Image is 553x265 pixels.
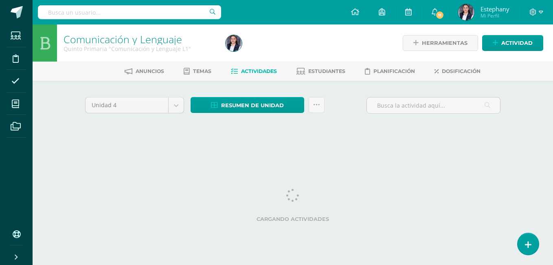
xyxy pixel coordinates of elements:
[38,5,221,19] input: Busca un usuario...
[221,98,284,113] span: Resumen de unidad
[86,97,184,113] a: Unidad 4
[85,216,500,222] label: Cargando actividades
[308,68,345,74] span: Estudiantes
[458,4,474,20] img: 07998e3a003b75678539ed9da100f3a7.png
[136,68,164,74] span: Anuncios
[191,97,304,113] a: Resumen de unidad
[435,11,444,20] span: 11
[481,5,509,13] span: Estephany
[64,45,216,53] div: Quinto Primaria 'Comunicación y Lenguaje L1'
[482,35,543,51] a: Actividad
[403,35,478,51] a: Herramientas
[365,65,415,78] a: Planificación
[64,32,182,46] a: Comunicación y Lenguaje
[481,12,509,19] span: Mi Perfil
[501,35,533,51] span: Actividad
[64,33,216,45] h1: Comunicación y Lenguaje
[193,68,211,74] span: Temas
[373,68,415,74] span: Planificación
[226,35,242,51] img: 07998e3a003b75678539ed9da100f3a7.png
[296,65,345,78] a: Estudiantes
[422,35,467,51] span: Herramientas
[442,68,481,74] span: Dosificación
[92,97,162,113] span: Unidad 4
[434,65,481,78] a: Dosificación
[241,68,277,74] span: Actividades
[231,65,277,78] a: Actividades
[125,65,164,78] a: Anuncios
[184,65,211,78] a: Temas
[367,97,500,113] input: Busca la actividad aquí...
